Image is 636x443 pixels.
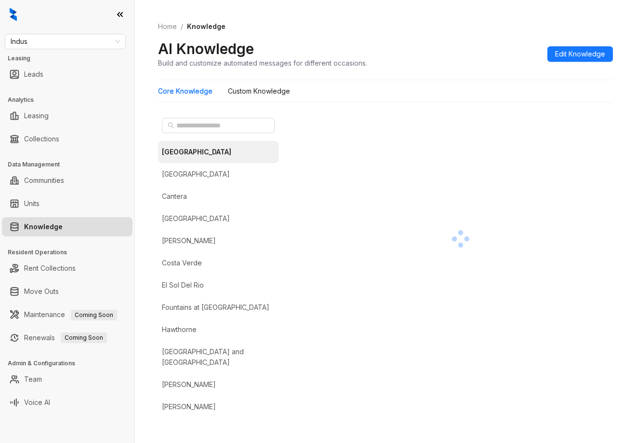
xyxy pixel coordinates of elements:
a: RenewalsComing Soon [24,328,107,347]
li: Rent Collections [2,259,132,278]
a: Knowledge [24,217,63,236]
div: Cantera [162,191,187,202]
li: Team [2,370,132,389]
div: Core Knowledge [158,86,212,97]
span: search [168,122,174,129]
div: [PERSON_NAME] [162,379,216,390]
li: Collections [2,129,132,149]
h3: Analytics [8,96,134,104]
li: Move Outs [2,282,132,301]
li: Renewals [2,328,132,347]
li: Voice AI [2,393,132,412]
span: Indus [11,34,120,49]
a: Team [24,370,42,389]
span: Edit Knowledge [555,49,605,59]
a: Home [156,21,179,32]
a: Units [24,194,40,213]
div: Custom Knowledge [228,86,290,97]
button: Edit Knowledge [547,46,613,62]
div: [GEOGRAPHIC_DATA] [162,147,231,157]
div: El Sol Del Rio [162,280,204,291]
li: Communities [2,171,132,190]
li: Maintenance [2,305,132,324]
img: logo [10,8,17,21]
li: Knowledge [2,217,132,236]
h2: AI Knowledge [158,40,254,58]
a: Leasing [24,106,49,125]
a: Leads [24,65,43,84]
a: Communities [24,171,64,190]
li: Units [2,194,132,213]
div: [GEOGRAPHIC_DATA] and [GEOGRAPHIC_DATA] [162,346,275,368]
div: [PERSON_NAME] [162,235,216,246]
div: [GEOGRAPHIC_DATA] [162,213,230,224]
li: Leads [2,65,132,84]
h3: Leasing [8,54,134,63]
div: Build and customize automated messages for different occasions. [158,58,367,68]
span: Coming Soon [71,310,117,320]
h3: Resident Operations [8,248,134,257]
div: Hawthorne [162,324,197,335]
div: Costa Verde [162,258,202,268]
h3: Data Management [8,160,134,169]
div: [PERSON_NAME] [162,401,216,412]
a: Voice AI [24,393,50,412]
h3: Admin & Configurations [8,359,134,368]
a: Collections [24,129,59,149]
li: Leasing [2,106,132,125]
span: Knowledge [187,22,225,30]
div: [GEOGRAPHIC_DATA] [162,169,230,180]
div: Fountains at [GEOGRAPHIC_DATA] [162,302,269,313]
span: Coming Soon [61,332,107,343]
a: Move Outs [24,282,59,301]
li: / [181,21,183,32]
a: Rent Collections [24,259,76,278]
